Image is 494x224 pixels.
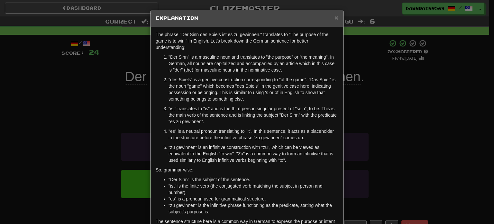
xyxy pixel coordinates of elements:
p: So, grammar-wise: [156,167,338,173]
h5: Explanation [156,15,338,21]
li: "zu gewinnen" is the infinitive phrase functioning as the predicate, stating what the subject's p... [169,202,338,215]
p: "ist" translates to "is" and is the third person singular present of "sein", to be. This is the m... [169,105,338,125]
p: "des Spiels" is a genitive construction corresponding to "of the game". "Das Spiel" is the noun "... [169,76,338,102]
p: "Der Sinn" is a masculine noun and translates to "the purpose" or "the meaning". In German, all n... [169,54,338,73]
li: "es" is a pronoun used for grammatical structure. [169,196,338,202]
p: "es" is a neutral pronoun translating to "it". In this sentence, it acts as a placeholder in the ... [169,128,338,141]
p: "zu gewinnen" is an infinitive construction with "zu", which can be viewed as equivalent to the E... [169,144,338,163]
span: × [334,14,338,21]
p: The phrase "Der Sinn des Spiels ist es zu gewinnen." translates to "The purpose of the game is to... [156,31,338,51]
button: Close [334,14,338,21]
li: "ist" is the finite verb (the conjugated verb matching the subject in person and number). [169,183,338,196]
li: "Der Sinn" is the subject of the sentence. [169,176,338,183]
